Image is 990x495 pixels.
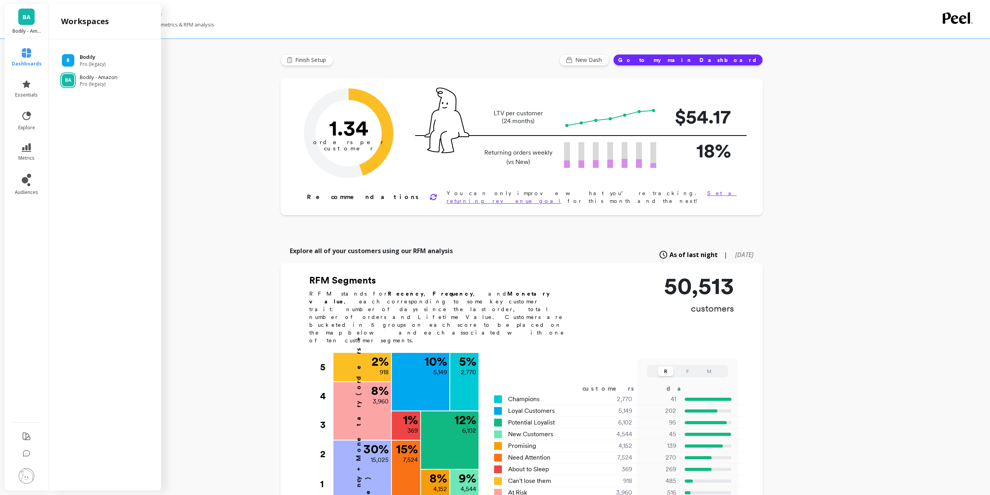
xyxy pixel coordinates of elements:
span: essentials [15,92,38,98]
div: days [666,384,698,393]
div: 2 [320,440,333,469]
p: 30 % [363,443,389,455]
p: 3,960 [373,397,389,406]
h2: RFM Segments [309,274,574,287]
span: | [724,250,727,259]
p: 918 [380,368,389,377]
p: Bodily - Amazon [12,28,41,34]
span: Finish Setup [295,56,328,64]
p: 18% [669,136,731,165]
div: 3 [320,410,333,439]
p: $54.17 [669,102,731,131]
p: 5 % [459,355,476,368]
span: explore [18,125,35,131]
span: As of last night [669,250,718,259]
span: dashboards [12,61,42,67]
p: Bodily - Amazon [80,74,117,81]
span: Can't lose them [508,476,551,486]
p: 2,770 [461,368,476,377]
button: Finish Setup [280,54,333,66]
p: 9 % [459,472,476,484]
div: customers [582,384,645,393]
div: 2,770 [586,395,641,404]
p: 485 [642,476,676,486]
p: 6,102 [462,426,476,435]
span: New Customers [508,430,553,439]
div: 4,544 [586,430,641,439]
button: M [701,366,717,376]
span: [DATE] [735,250,753,259]
div: 4,152 [586,441,641,451]
span: B [67,57,70,63]
h2: workspaces [61,16,109,27]
div: 4 [320,382,333,410]
p: 8 % [371,384,389,397]
button: R [658,366,673,376]
b: Frequency [433,291,473,297]
span: Need Attention [508,453,550,462]
p: RFM stands for , , and , each corresponding to some key customer trait: number of days since the ... [309,290,574,344]
span: BA [23,12,30,21]
p: 5,149 [433,368,447,377]
span: Champions [508,395,540,404]
span: Pro (legacy) [80,81,117,87]
p: 45 [642,430,676,439]
p: 50,513 [664,274,734,298]
p: Recommendations [307,192,420,202]
p: Returning orders weekly (vs New) [482,148,555,167]
p: 269 [642,465,676,474]
div: 5 [320,353,333,382]
p: 4,152 [433,484,447,494]
p: 15,025 [371,455,389,465]
span: Promising [508,441,536,451]
p: You can only improve what you’re tracking. for this month and the next! [447,189,738,205]
p: 41 [642,395,676,404]
span: About to Sleep [508,465,549,474]
img: profile picture [19,468,34,484]
p: 12 % [454,414,476,426]
div: 918 [586,476,641,486]
text: 1.34 [329,115,368,141]
span: audiences [15,189,38,196]
p: customers [664,302,734,315]
p: 7,524 [403,455,418,465]
p: Bodily [80,53,105,61]
p: 369 [407,426,418,435]
div: 5,149 [586,406,641,416]
p: 2 % [371,355,389,368]
span: Loyal Customers [508,406,555,416]
img: pal seatted on line [424,88,469,153]
p: 1 % [403,414,418,426]
span: metrics [18,155,35,161]
p: 95 [642,418,676,427]
div: 369 [586,465,641,474]
p: 270 [642,453,676,462]
p: 202 [642,406,676,416]
span: New Dash [575,56,604,64]
p: 15 % [396,443,418,455]
button: Go to my main Dashboard [613,54,763,66]
span: BA [65,77,71,83]
tspan: orders per [313,139,384,146]
span: Pro (legacy) [80,61,105,67]
p: LTV per customer (24 months) [482,109,555,125]
p: 139 [642,441,676,451]
tspan: customer [324,145,373,152]
div: 7,524 [586,453,641,462]
p: 10 % [424,355,447,368]
button: New Dash [559,54,609,66]
div: 6,102 [586,418,641,427]
button: F [680,366,695,376]
p: Explore all of your customers using our RFM analysis [290,246,453,255]
b: Recency [388,291,424,297]
p: 8 % [429,472,447,484]
span: Potential Loyalist [508,418,555,427]
p: 4,544 [461,484,476,494]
